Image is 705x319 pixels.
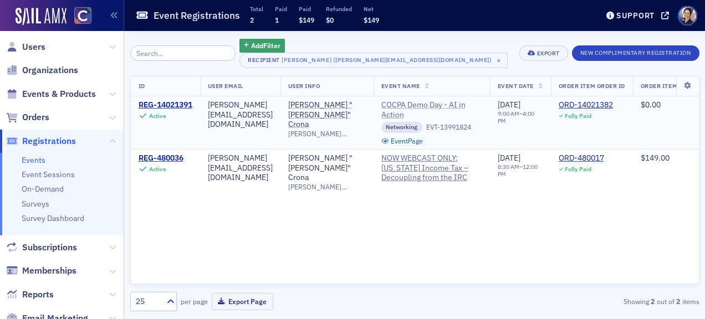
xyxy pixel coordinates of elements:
p: Net [364,5,379,13]
a: [PERSON_NAME] "[PERSON_NAME]" Crona [288,153,366,183]
time: 4:00 PM [498,110,534,125]
strong: 2 [649,296,657,306]
p: Paid [275,5,287,13]
span: Organizations [22,64,78,76]
a: Events & Products [6,88,96,100]
a: Reports [6,289,54,301]
a: Survey Dashboard [22,213,84,223]
p: Total [250,5,263,13]
img: SailAMX [74,7,91,24]
p: Paid [299,5,314,13]
span: Events & Products [22,88,96,100]
span: 1 [275,16,279,24]
span: Add Filter [251,40,280,50]
a: On-Demand [22,184,64,194]
button: New Complimentary Registration [572,45,699,61]
div: Fully Paid [565,112,591,120]
a: Users [6,41,45,53]
h1: Event Registrations [154,9,240,22]
a: COCPA Demo Day - AI in Action [381,100,482,120]
button: Export Page [212,293,273,310]
span: Reports [22,289,54,301]
a: REG-14021391 [139,100,192,110]
a: REG-480036 [139,153,183,163]
span: [PERSON_NAME][EMAIL_ADDRESS][DOMAIN_NAME] [288,183,366,191]
span: $149 [299,16,314,24]
img: SailAMX [16,8,67,25]
div: [PERSON_NAME] ([PERSON_NAME][EMAIL_ADDRESS][DOMAIN_NAME]) [282,54,492,65]
div: [PERSON_NAME][EMAIL_ADDRESS][DOMAIN_NAME] [208,100,273,130]
div: Fully Paid [565,166,591,173]
strong: 2 [675,296,682,306]
span: Registrations [22,135,76,147]
span: Order Item Order ID [559,82,625,90]
a: Subscriptions [6,241,77,254]
span: Event Name [381,82,420,90]
time: 9:00 AM [498,110,519,117]
span: Users [22,41,45,53]
span: User Info [288,82,320,90]
div: Active [149,166,166,173]
span: Event Date [498,82,534,90]
button: Recipient[PERSON_NAME] ([PERSON_NAME][EMAIL_ADDRESS][DOMAIN_NAME])× [239,53,508,68]
label: per page [181,296,208,306]
a: Event Sessions [22,169,75,179]
span: NOW WEBCAST ONLY: Colorado Income Tax – Decoupling from the IRC [381,153,482,183]
span: $0 [326,16,334,24]
a: ORD-480017 [559,153,604,163]
div: Recipient [248,56,280,64]
div: 25 [136,296,160,307]
div: Support [616,11,655,20]
div: [PERSON_NAME][EMAIL_ADDRESS][DOMAIN_NAME] [208,153,273,183]
a: NOW WEBCAST ONLY: [US_STATE] Income Tax – Decoupling from the IRC [381,153,482,183]
input: Search… [130,45,236,61]
a: New Complimentary Registration [572,47,699,57]
div: – [498,110,543,125]
a: EventPage [381,137,423,145]
a: Registrations [6,135,76,147]
span: Profile [678,6,697,25]
a: Organizations [6,64,78,76]
span: [DATE] [498,153,520,163]
span: ID [139,82,145,90]
span: Subscriptions [22,241,77,254]
a: Orders [6,111,49,124]
span: × [494,55,504,65]
div: – [498,163,543,178]
a: [PERSON_NAME] "[PERSON_NAME]" Crona [288,100,366,130]
div: Export [537,50,560,56]
div: Networking [381,122,423,133]
span: $0.00 [641,100,661,110]
a: Surveys [22,199,49,209]
button: Export [519,45,568,61]
span: $149 [364,16,379,24]
div: Active [149,112,166,120]
span: [PERSON_NAME][EMAIL_ADDRESS][DOMAIN_NAME] [288,130,366,138]
a: Memberships [6,265,76,277]
span: $149.00 [641,153,670,163]
time: 8:30 AM [498,163,519,171]
span: [DATE] [498,100,520,110]
div: Showing out of items [517,296,699,306]
button: AddFilter [239,39,285,53]
span: Memberships [22,265,76,277]
a: ORD-14021382 [559,100,613,110]
time: 12:00 PM [498,163,538,178]
a: View Homepage [67,7,91,26]
div: EVT-13991824 [426,123,471,131]
span: Orders [22,111,49,124]
span: User Email [208,82,243,90]
a: Events [22,155,45,165]
span: 2 [250,16,254,24]
p: Refunded [326,5,352,13]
